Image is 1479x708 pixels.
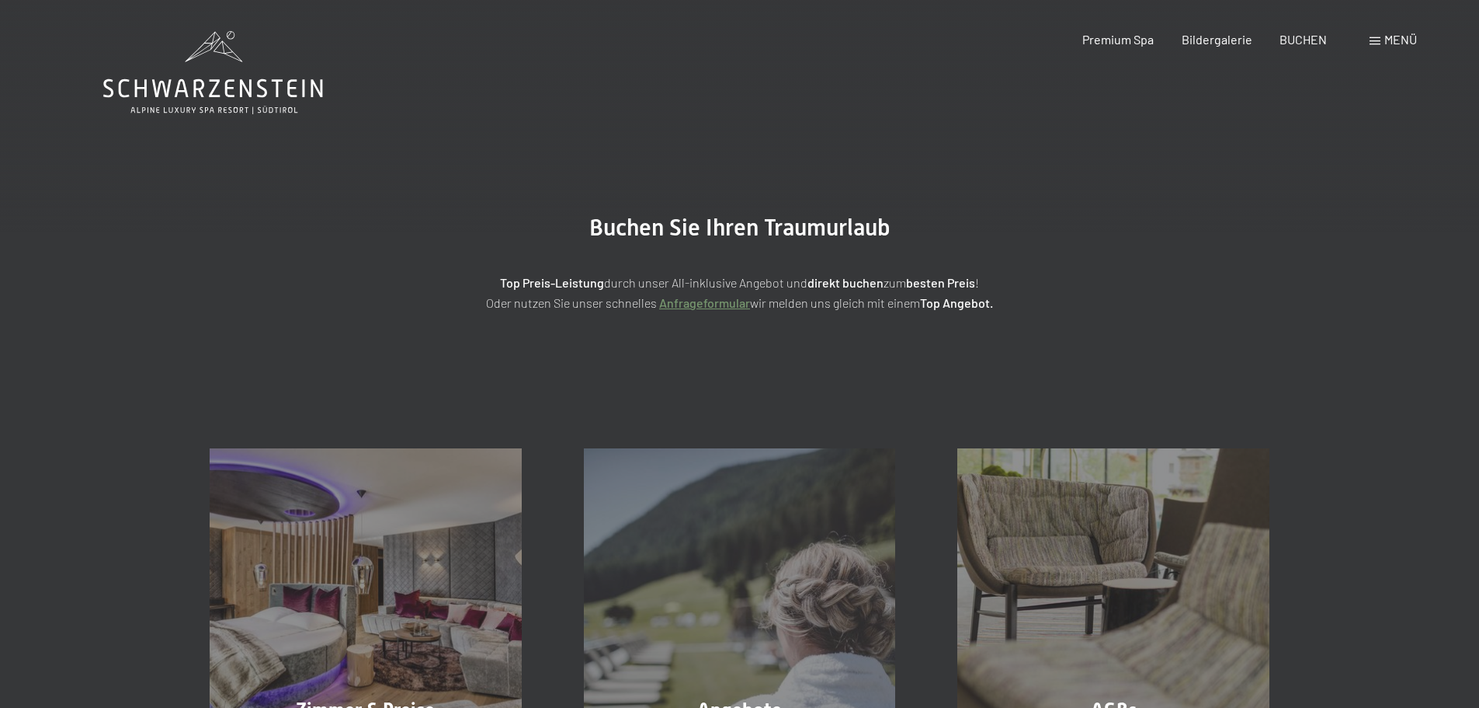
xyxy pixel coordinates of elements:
[920,295,993,310] strong: Top Angebot.
[1384,32,1417,47] span: Menü
[500,275,604,290] strong: Top Preis-Leistung
[906,275,975,290] strong: besten Preis
[1082,32,1154,47] a: Premium Spa
[352,273,1128,312] p: durch unser All-inklusive Angebot und zum ! Oder nutzen Sie unser schnelles wir melden uns gleich...
[589,214,891,241] span: Buchen Sie Ihren Traumurlaub
[659,295,750,310] a: Anfrageformular
[1279,32,1327,47] a: BUCHEN
[807,275,884,290] strong: direkt buchen
[1182,32,1252,47] a: Bildergalerie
